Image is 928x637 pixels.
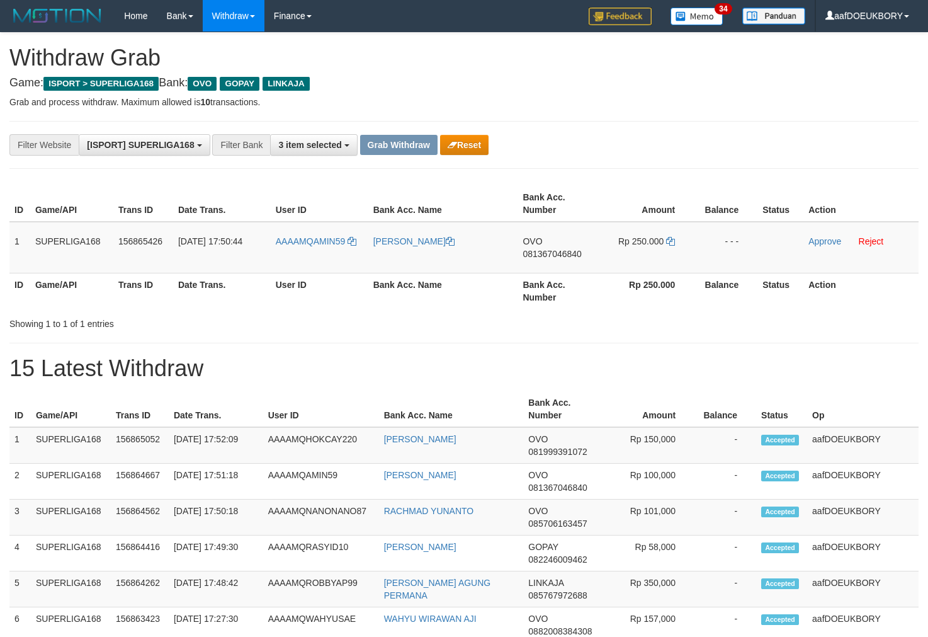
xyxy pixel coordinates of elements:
[9,96,919,108] p: Grab and process withdraw. Maximum allowed is transactions.
[807,427,919,464] td: aafDOEUKBORY
[9,571,31,607] td: 5
[761,614,799,625] span: Accepted
[807,500,919,536] td: aafDOEUKBORY
[9,391,31,427] th: ID
[807,536,919,571] td: aafDOEUKBORY
[9,45,919,71] h1: Withdraw Grab
[528,542,558,552] span: GOPAY
[9,313,377,330] div: Showing 1 to 1 of 1 entries
[169,571,263,607] td: [DATE] 17:48:42
[111,571,169,607] td: 156864262
[31,464,111,500] td: SUPERLIGA168
[31,571,111,607] td: SUPERLIGA168
[111,391,169,427] th: Trans ID
[528,578,563,588] span: LINKAJA
[384,434,456,444] a: [PERSON_NAME]
[803,186,919,222] th: Action
[9,536,31,571] td: 4
[9,6,105,25] img: MOTION_logo.png
[528,519,587,529] span: Copy 085706163457 to clipboard
[9,222,30,273] td: 1
[278,140,341,150] span: 3 item selected
[173,186,271,222] th: Date Trans.
[9,427,31,464] td: 1
[694,186,757,222] th: Balance
[761,435,799,445] span: Accepted
[263,427,379,464] td: AAAAMQHOKCAY220
[602,391,694,427] th: Amount
[589,8,652,25] img: Feedback.jpg
[220,77,259,91] span: GOPAY
[379,391,524,427] th: Bank Acc. Name
[859,236,884,246] a: Reject
[263,571,379,607] td: AAAAMQROBBYAP99
[276,236,356,246] a: AAAAMQAMIN59
[271,186,368,222] th: User ID
[694,464,756,500] td: -
[602,464,694,500] td: Rp 100,000
[602,500,694,536] td: Rp 101,000
[694,571,756,607] td: -
[169,427,263,464] td: [DATE] 17:52:09
[263,536,379,571] td: AAAAMQRASYID10
[9,273,30,309] th: ID
[523,391,602,427] th: Bank Acc. Number
[602,427,694,464] td: Rp 150,000
[807,391,919,427] th: Op
[9,134,79,156] div: Filter Website
[111,500,169,536] td: 156864562
[671,8,723,25] img: Button%20Memo.svg
[188,77,217,91] span: OVO
[694,427,756,464] td: -
[276,236,345,246] span: AAAAMQAMIN59
[761,507,799,517] span: Accepted
[118,236,162,246] span: 156865426
[200,97,210,107] strong: 10
[518,186,598,222] th: Bank Acc. Number
[528,590,587,600] span: Copy 085767972688 to clipboard
[79,134,210,156] button: [ISPORT] SUPERLIGA168
[761,471,799,481] span: Accepted
[368,273,518,309] th: Bank Acc. Name
[169,536,263,571] td: [DATE] 17:49:30
[169,464,263,500] td: [DATE] 17:51:18
[263,77,310,91] span: LINKAJA
[694,222,757,273] td: - - -
[113,273,173,309] th: Trans ID
[384,506,474,516] a: RACHMAD YUNANTO
[803,273,919,309] th: Action
[111,464,169,500] td: 156864667
[528,470,548,480] span: OVO
[271,273,368,309] th: User ID
[31,427,111,464] td: SUPERLIGA168
[30,273,113,309] th: Game/API
[528,483,587,493] span: Copy 081367046840 to clipboard
[360,135,438,155] button: Grab Withdraw
[270,134,357,156] button: 3 item selected
[30,186,113,222] th: Game/API
[440,135,489,155] button: Reset
[9,186,30,222] th: ID
[528,554,587,565] span: Copy 082246009462 to clipboard
[761,542,799,553] span: Accepted
[528,614,548,624] span: OVO
[528,506,548,516] span: OVO
[111,536,169,571] td: 156864416
[384,578,491,600] a: [PERSON_NAME] AGUNG PERMANA
[523,236,542,246] span: OVO
[602,571,694,607] td: Rp 350,000
[528,626,592,636] span: Copy 0882008384308 to clipboard
[30,222,113,273] td: SUPERLIGA168
[384,614,477,624] a: WAHYU WIRAWAN AJI
[598,186,694,222] th: Amount
[212,134,270,156] div: Filter Bank
[373,236,455,246] a: [PERSON_NAME]
[598,273,694,309] th: Rp 250.000
[618,236,664,246] span: Rp 250.000
[169,500,263,536] td: [DATE] 17:50:18
[9,464,31,500] td: 2
[694,391,756,427] th: Balance
[384,542,456,552] a: [PERSON_NAME]
[694,273,757,309] th: Balance
[715,3,732,14] span: 34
